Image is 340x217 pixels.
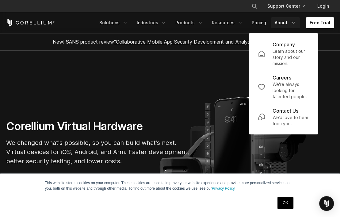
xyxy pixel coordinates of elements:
a: "Collaborative Mobile App Security Development and Analysis" [114,39,255,45]
p: Contact Us [273,107,298,114]
a: Industries [133,17,170,28]
a: Resources [208,17,247,28]
a: Privacy Policy. [212,186,235,191]
p: We’d love to hear from you. [273,114,309,127]
a: Pricing [248,17,270,28]
p: This website stores cookies on your computer. These cookies are used to improve your website expe... [45,180,295,191]
span: New! SANS product review now available. [53,39,288,45]
a: Support Center [262,1,310,12]
a: Company Learn about our story and our mission. [253,37,314,70]
a: Careers We're always looking for talented people. [253,70,314,103]
div: Navigation Menu [244,1,334,12]
a: OK [277,197,293,209]
p: We changed what's possible, so you can build what's next. Virtual devices for iOS, Android, and A... [6,138,190,166]
a: About [271,17,300,28]
a: Free Trial [306,17,334,28]
p: Company [273,41,295,48]
h1: Corellium Virtual Hardware [6,119,190,133]
a: Solutions [96,17,132,28]
div: Open Intercom Messenger [319,196,334,211]
div: Navigation Menu [96,17,334,28]
a: Products [172,17,207,28]
p: Learn about our story and our mission. [273,48,309,67]
button: Search [249,1,260,12]
a: Contact Us We’d love to hear from you. [253,103,314,130]
p: We're always looking for talented people. [273,81,309,100]
a: Login [312,1,334,12]
a: Corellium Home [6,19,55,26]
p: Careers [273,74,291,81]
